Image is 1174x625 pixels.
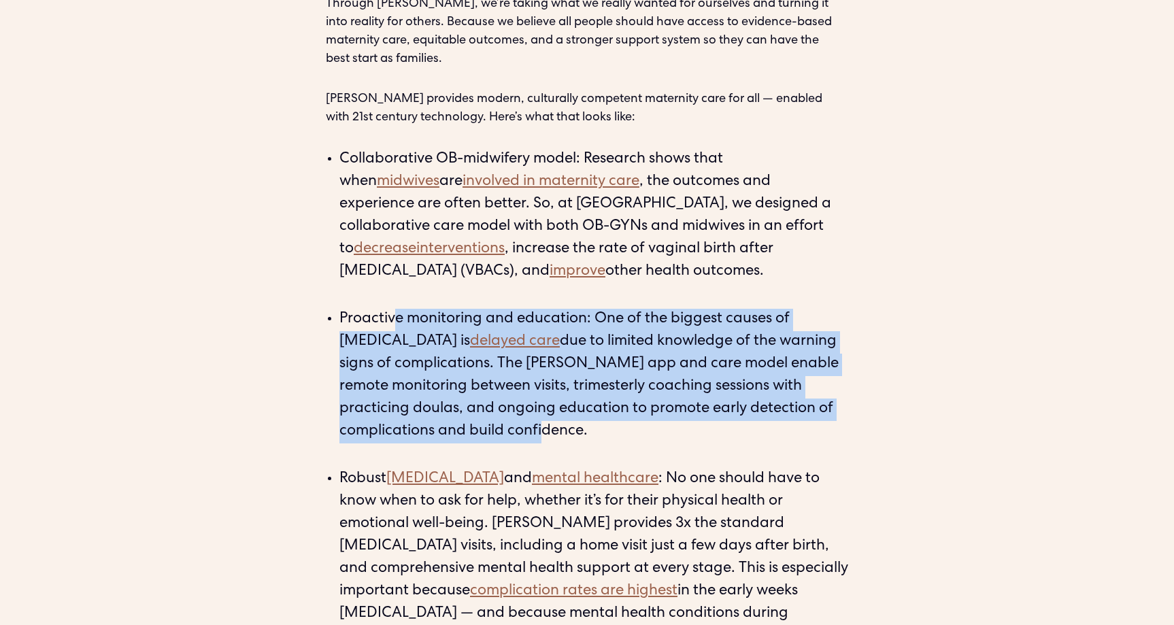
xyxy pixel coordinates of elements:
[386,472,504,487] a: [MEDICAL_DATA]
[354,242,416,257] a: decrease
[470,335,560,350] a: delayed care
[416,242,505,257] a: interventions
[339,309,848,466] li: Proactive monitoring and education: One of the biggest causes of [MEDICAL_DATA] is due to limited...
[550,265,605,280] a: improve
[470,584,677,599] a: complication rates are highest
[326,90,848,127] p: [PERSON_NAME] provides modern, culturally competent maternity care for all — enabled with 21st ce...
[377,175,439,190] a: midwives
[463,175,639,190] a: involved in maternity care
[339,149,848,306] li: Collaborative OB-midwifery model: Research shows that when are , the outcomes and experience are ...
[532,472,658,487] a: mental healthcare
